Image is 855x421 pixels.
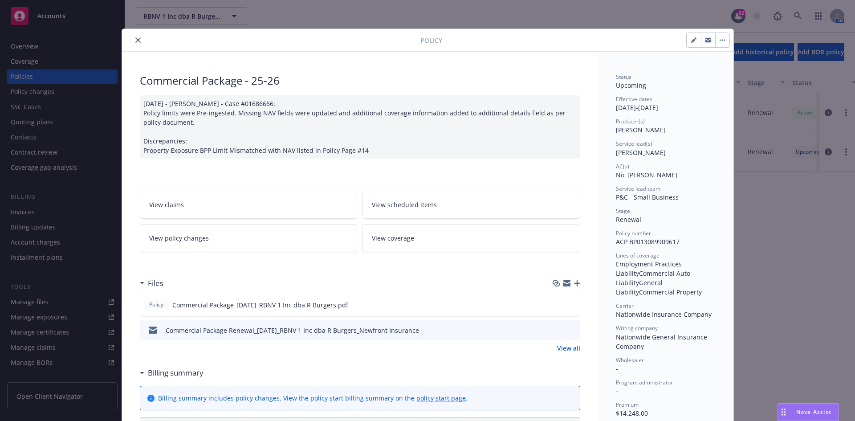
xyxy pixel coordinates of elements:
[616,73,631,81] span: Status
[616,237,680,246] span: ACP BP013089909617
[616,260,684,278] span: Employment Practices Liability
[166,326,419,335] div: Commercial Package Renewal_[DATE]_RBNV 1 Inc dba R Burgers_Newfront Insurance
[616,269,692,287] span: Commercial Auto Liability
[140,191,358,219] a: View claims
[616,252,660,259] span: Lines of coverage
[616,401,639,409] span: Premium
[554,326,562,335] button: download file
[616,215,641,224] span: Renewal
[639,288,702,296] span: Commercial Property
[616,163,629,170] span: AC(s)
[569,326,577,335] button: preview file
[140,224,358,252] a: View policy changes
[616,118,645,125] span: Producer(s)
[140,278,163,289] div: Files
[616,126,666,134] span: [PERSON_NAME]
[616,207,630,215] span: Stage
[133,35,143,45] button: close
[362,224,580,252] a: View coverage
[149,200,184,209] span: View claims
[147,301,165,309] span: Policy
[616,302,634,310] span: Carrier
[416,394,466,402] a: policy start page
[616,95,652,103] span: Effective dates
[796,408,831,416] span: Nova Assist
[172,300,348,310] span: Commercial Package_[DATE]_RBNV 1 Inc dba R Burgers.pdf
[557,343,580,353] a: View all
[616,81,646,90] span: Upcoming
[616,148,666,157] span: [PERSON_NAME]
[616,229,651,237] span: Policy number
[616,387,618,395] span: -
[616,171,677,179] span: Nic [PERSON_NAME]
[616,140,652,147] span: Service lead(s)
[554,300,561,310] button: download file
[616,324,658,332] span: Writing company
[420,36,442,45] span: Policy
[616,379,673,386] span: Program administrator
[148,367,204,379] h3: Billing summary
[158,393,468,403] div: Billing summary includes policy changes. View the policy start billing summary on the .
[362,191,580,219] a: View scheduled items
[568,300,576,310] button: preview file
[616,356,644,364] span: Wholesaler
[616,364,618,373] span: -
[616,333,709,351] span: Nationwide General Insurance Company
[140,95,580,159] div: [DATE] - [PERSON_NAME] - Case #01686666: Policy limits were Pre-ingested. Missing NAV fields were...
[372,233,414,243] span: View coverage
[148,278,163,289] h3: Files
[778,404,789,421] div: Drag to move
[140,73,580,88] div: Commercial Package - 25-26
[140,367,204,379] div: Billing summary
[616,95,716,112] div: [DATE] - [DATE]
[616,185,660,192] span: Service lead team
[149,233,209,243] span: View policy changes
[616,278,664,296] span: General Liability
[778,403,839,421] button: Nova Assist
[616,409,648,417] span: $14,248.00
[616,193,679,201] span: P&C - Small Business
[616,310,712,319] span: Nationwide Insurance Company
[372,200,437,209] span: View scheduled items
